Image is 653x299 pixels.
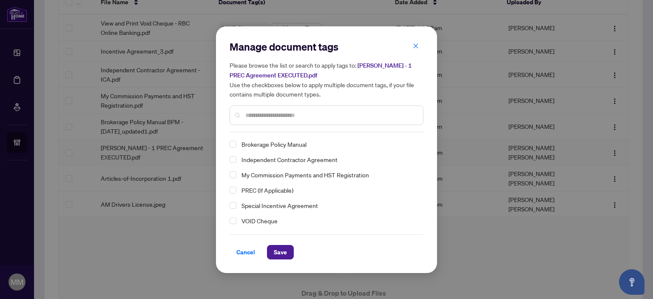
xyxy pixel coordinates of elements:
span: Select Special Incentive Agreement [230,202,236,209]
span: Brokerage Policy Manual [241,139,307,149]
h5: Please browse the list or search to apply tags to: Use the checkboxes below to apply multiple doc... [230,60,423,99]
span: VOID Cheque [238,216,418,226]
button: Save [267,245,294,259]
span: Independent Contractor Agreement [238,154,418,165]
button: Open asap [619,269,644,295]
span: Special Incentive Agreement [241,200,318,211]
span: Special Incentive Agreement [238,200,418,211]
span: My Commission Payments and HST Registration [238,170,418,180]
span: Select Independent Contractor Agreement [230,156,236,163]
span: Save [274,245,287,259]
button: Cancel [230,245,262,259]
span: PREC (If Applicable) [241,185,293,195]
span: My Commission Payments and HST Registration [241,170,369,180]
span: Independent Contractor Agreement [241,154,338,165]
span: Cancel [236,245,255,259]
span: Select Brokerage Policy Manual [230,141,236,148]
span: Brokerage Policy Manual [238,139,418,149]
span: PREC (If Applicable) [238,185,418,195]
h2: Manage document tags [230,40,423,54]
span: Select PREC (If Applicable) [230,187,236,194]
span: close [413,43,419,49]
span: [PERSON_NAME] - 1 PREC Agreement EXECUTED.pdf [230,62,412,79]
span: VOID Cheque [241,216,278,226]
span: Select VOID Cheque [230,217,236,224]
span: Select My Commission Payments and HST Registration [230,171,236,178]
